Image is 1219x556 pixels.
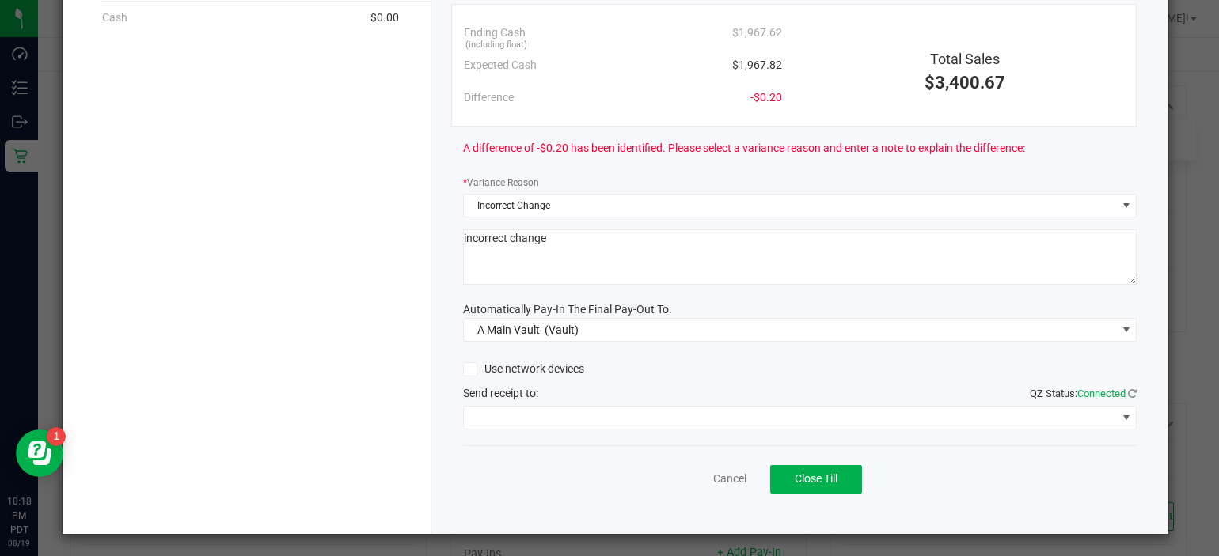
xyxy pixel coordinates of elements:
[925,73,1005,93] span: $3,400.67
[102,9,127,26] span: Cash
[732,25,782,41] span: $1,967.62
[713,471,746,487] a: Cancel
[370,9,399,26] span: $0.00
[464,57,537,74] span: Expected Cash
[477,323,540,336] span: A Main Vault
[464,89,514,106] span: Difference
[465,39,527,52] span: (including float)
[463,361,584,377] label: Use network devices
[464,25,526,41] span: Ending Cash
[47,427,66,446] iframe: Resource center unread badge
[464,195,1117,217] span: Incorrect Change
[795,472,837,485] span: Close Till
[545,323,579,336] span: (Vault)
[463,387,538,399] span: Send receipt to:
[1077,388,1126,399] span: Connected
[463,303,671,316] span: Automatically Pay-In The Final Pay-Out To:
[463,176,539,190] label: Variance Reason
[930,51,1000,67] span: Total Sales
[732,57,782,74] span: $1,967.82
[16,429,63,477] iframe: Resource center
[770,465,862,494] button: Close Till
[1030,388,1137,399] span: QZ Status:
[750,89,782,106] span: -$0.20
[463,140,1025,157] span: A difference of -$0.20 has been identified. Please select a variance reason and enter a note to e...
